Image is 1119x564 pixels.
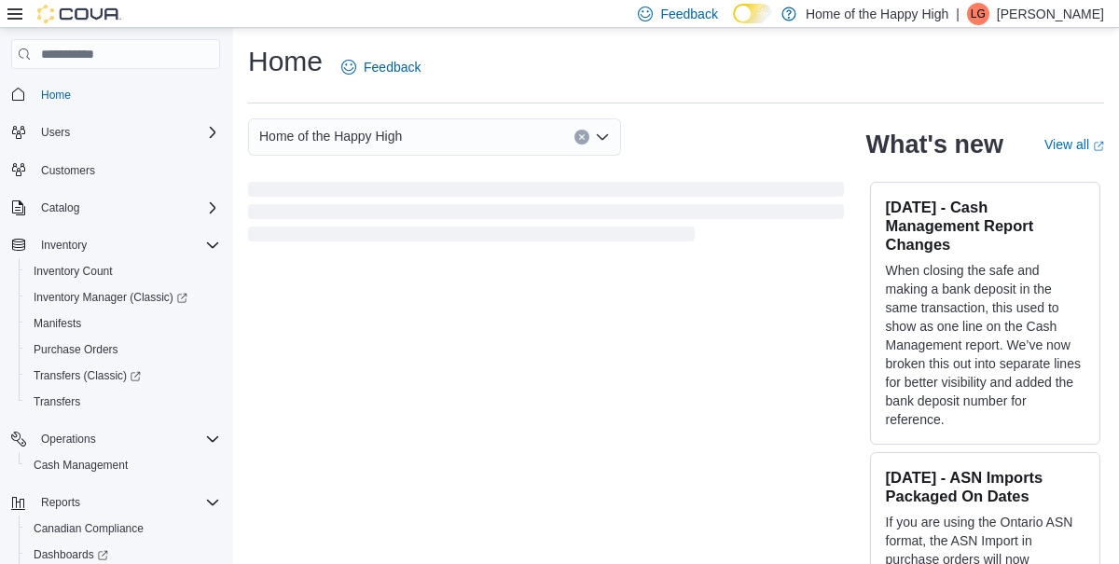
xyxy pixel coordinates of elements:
[19,452,228,478] button: Cash Management
[34,234,94,256] button: Inventory
[26,260,120,282] a: Inventory Count
[19,337,228,363] button: Purchase Orders
[34,82,220,105] span: Home
[26,286,195,309] a: Inventory Manager (Classic)
[41,200,79,215] span: Catalog
[34,394,80,409] span: Transfers
[41,432,96,447] span: Operations
[34,197,87,219] button: Catalog
[26,312,89,335] a: Manifests
[34,428,104,450] button: Operations
[733,4,772,23] input: Dark Mode
[19,284,228,310] a: Inventory Manager (Classic)
[248,43,323,80] h1: Home
[41,125,70,140] span: Users
[26,517,220,540] span: Canadian Compliance
[26,365,148,387] a: Transfers (Classic)
[41,238,87,253] span: Inventory
[34,491,220,514] span: Reports
[886,468,1084,505] h3: [DATE] - ASN Imports Packaged On Dates
[4,426,228,452] button: Operations
[4,232,228,258] button: Inventory
[34,547,108,562] span: Dashboards
[26,391,88,413] a: Transfers
[574,130,589,144] button: Clear input
[4,195,228,221] button: Catalog
[19,363,228,389] a: Transfers (Classic)
[34,158,220,182] span: Customers
[37,5,121,23] img: Cova
[34,121,220,144] span: Users
[41,88,71,103] span: Home
[997,3,1104,25] p: [PERSON_NAME]
[259,125,402,147] span: Home of the Happy High
[34,458,128,473] span: Cash Management
[4,80,228,107] button: Home
[19,310,228,337] button: Manifests
[1044,137,1104,152] a: View allExternal link
[19,516,228,542] button: Canadian Compliance
[34,316,81,331] span: Manifests
[26,454,220,476] span: Cash Management
[34,428,220,450] span: Operations
[34,197,220,219] span: Catalog
[806,3,948,25] p: Home of the Happy High
[660,5,717,23] span: Feedback
[364,58,421,76] span: Feedback
[34,159,103,182] a: Customers
[34,121,77,144] button: Users
[971,3,986,25] span: LG
[956,3,960,25] p: |
[34,342,118,357] span: Purchase Orders
[1093,141,1104,152] svg: External link
[34,521,144,536] span: Canadian Compliance
[26,454,135,476] a: Cash Management
[26,312,220,335] span: Manifests
[886,198,1084,254] h3: [DATE] - Cash Management Report Changes
[26,517,151,540] a: Canadian Compliance
[34,264,113,279] span: Inventory Count
[4,119,228,145] button: Users
[4,157,228,184] button: Customers
[34,290,187,305] span: Inventory Manager (Classic)
[34,84,78,106] a: Home
[26,260,220,282] span: Inventory Count
[248,186,844,245] span: Loading
[334,48,428,86] a: Feedback
[866,130,1003,159] h2: What's new
[41,495,80,510] span: Reports
[41,163,95,178] span: Customers
[4,489,228,516] button: Reports
[26,365,220,387] span: Transfers (Classic)
[19,258,228,284] button: Inventory Count
[34,368,141,383] span: Transfers (Classic)
[967,3,989,25] div: Liam Goff
[26,391,220,413] span: Transfers
[34,234,220,256] span: Inventory
[733,23,734,24] span: Dark Mode
[34,491,88,514] button: Reports
[26,338,220,361] span: Purchase Orders
[886,261,1084,429] p: When closing the safe and making a bank deposit in the same transaction, this used to show as one...
[26,286,220,309] span: Inventory Manager (Classic)
[595,130,610,144] button: Open list of options
[19,389,228,415] button: Transfers
[26,338,126,361] a: Purchase Orders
